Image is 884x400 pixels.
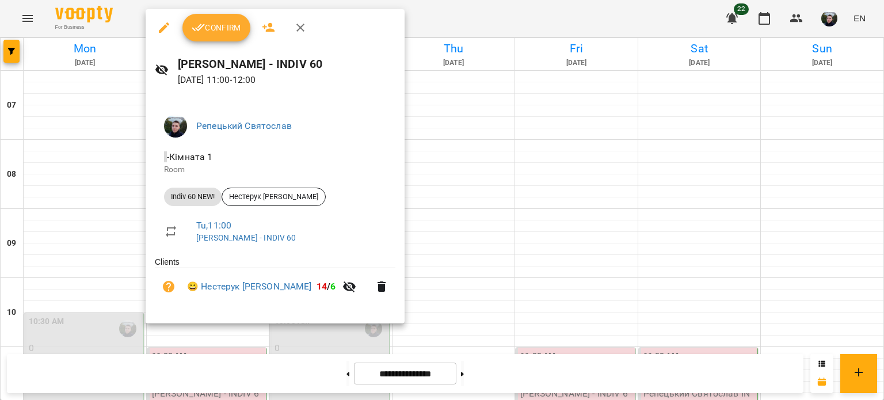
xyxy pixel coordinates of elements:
span: Indiv 60 NEW! [164,192,222,202]
button: Confirm [182,14,250,41]
a: Tu , 11:00 [196,220,231,231]
a: 😀 Нестерук [PERSON_NAME] [187,280,312,294]
span: Confirm [192,21,241,35]
span: 6 [330,281,336,292]
button: Unpaid. Bill the attendance? [155,273,182,300]
a: Репецький Святослав [196,120,292,131]
span: 14 [317,281,327,292]
p: [DATE] 11:00 - 12:00 [178,73,395,87]
h6: [PERSON_NAME] - INDIV 60 [178,55,395,73]
b: / [317,281,336,292]
div: Нестерук [PERSON_NAME] [222,188,326,206]
a: [PERSON_NAME] - INDIV 60 [196,233,296,242]
img: 75593303c903e315ad3d4d5911cca2f4.jpg [164,115,187,138]
p: Room [164,164,386,176]
ul: Clients [155,256,395,310]
span: Нестерук [PERSON_NAME] [222,192,325,202]
span: - Кімната 1 [164,151,215,162]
